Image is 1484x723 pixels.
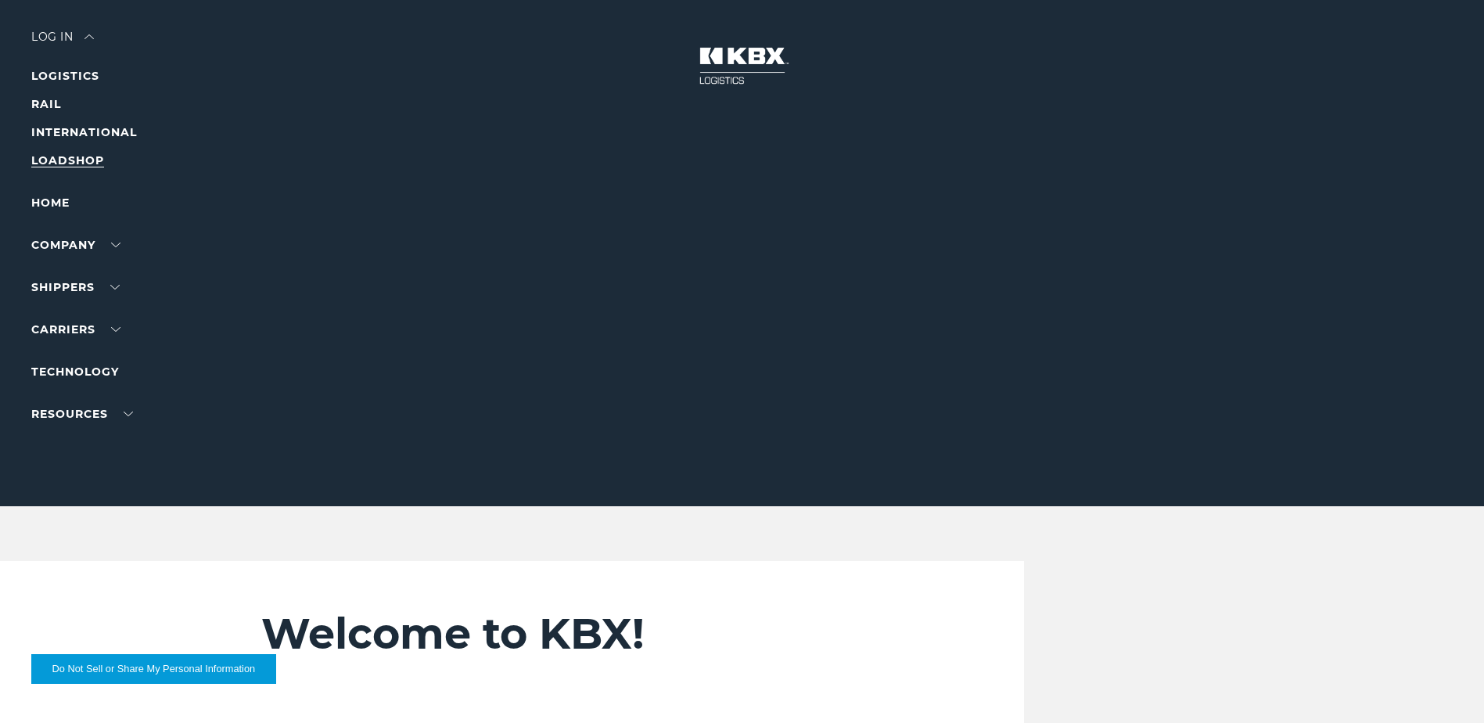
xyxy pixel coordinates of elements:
div: Log in [31,31,94,54]
a: LOADSHOP [31,153,104,167]
a: Home [31,196,70,210]
a: RESOURCES [31,407,133,421]
a: Technology [31,365,119,379]
img: arrow [84,34,94,39]
img: kbx logo [684,31,801,100]
a: LOGISTICS [31,69,99,83]
a: SHIPPERS [31,280,120,294]
a: RAIL [31,97,61,111]
a: Company [31,238,120,252]
a: Carriers [31,322,120,336]
button: Do Not Sell or Share My Personal Information [31,654,276,684]
a: INTERNATIONAL [31,125,137,139]
h2: Welcome to KBX! [261,608,929,660]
